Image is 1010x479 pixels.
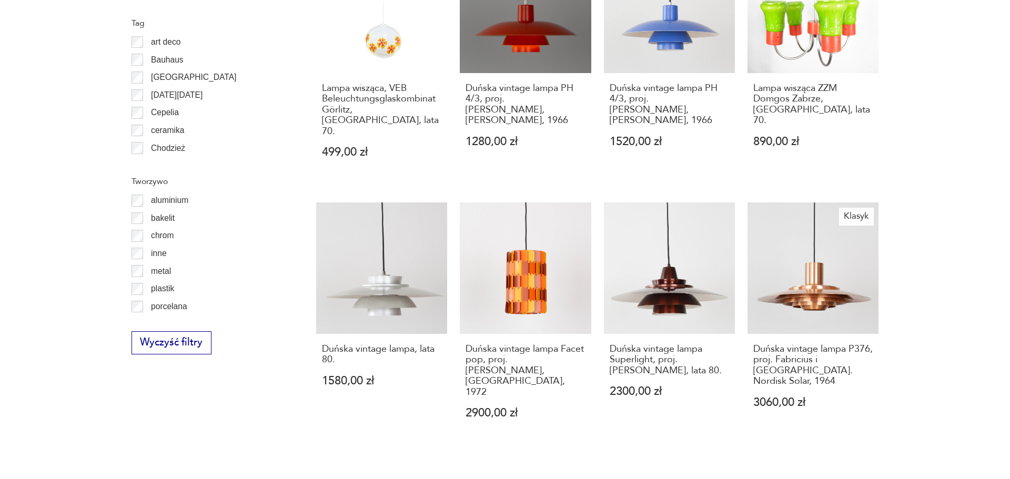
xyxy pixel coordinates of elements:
p: 2300,00 zł [610,386,730,397]
p: art deco [151,35,180,49]
p: Tworzywo [132,175,286,188]
h3: Duńska vintage lampa Superlight, proj. [PERSON_NAME], lata 80. [610,344,730,376]
p: Ćmielów [151,159,183,172]
p: Chodzież [151,141,185,155]
p: ceramika [151,124,184,137]
p: 2900,00 zł [466,407,585,419]
button: Wyczyść filtry [132,331,211,354]
p: 890,00 zł [753,136,873,147]
p: metal [151,264,171,278]
p: plastik [151,282,174,295]
p: bakelit [151,211,175,225]
p: 499,00 zł [322,147,442,158]
a: Duńska vintage lampa Superlight, proj. David Mogensen, lata 80.Duńska vintage lampa Superlight, p... [604,202,735,443]
h3: Lampa wisząca, VEB Beleuchtungsglaskombinat Görlitz, [GEOGRAPHIC_DATA], lata 70. [322,83,442,137]
a: KlasykDuńska vintage lampa P376, proj. Fabricius i Kastholm. Nordisk Solar, 1964Duńska vintage la... [748,202,878,443]
p: 3060,00 zł [753,397,873,408]
h3: Duńska vintage lampa Facet pop, proj. [PERSON_NAME], [GEOGRAPHIC_DATA], 1972 [466,344,585,398]
p: aluminium [151,193,188,207]
h3: Duńska vintage lampa PH 4/3, proj. [PERSON_NAME], [PERSON_NAME], 1966 [466,83,585,126]
h3: Duńska vintage lampa P376, proj. Fabricius i [GEOGRAPHIC_DATA]. Nordisk Solar, 1964 [753,344,873,387]
h3: Lampa wisząca ZZM Domgos Zabrze, [GEOGRAPHIC_DATA], lata 70. [753,83,873,126]
p: 1580,00 zł [322,375,442,386]
p: [DATE][DATE] [151,88,203,102]
p: porcelit [151,317,177,331]
p: 1280,00 zł [466,136,585,147]
p: Tag [132,16,286,30]
p: porcelana [151,300,187,313]
p: [GEOGRAPHIC_DATA] [151,70,236,84]
p: Bauhaus [151,53,184,67]
p: chrom [151,229,174,242]
a: Duńska vintage lampa, lata 80.Duńska vintage lampa, lata 80.1580,00 zł [316,202,447,443]
p: 1520,00 zł [610,136,730,147]
h3: Duńska vintage lampa, lata 80. [322,344,442,365]
p: inne [151,247,166,260]
h3: Duńska vintage lampa PH 4/3, proj. [PERSON_NAME], [PERSON_NAME], 1966 [610,83,730,126]
a: Duńska vintage lampa Facet pop, proj. Louis Weisdorf, Lufa, 1972Duńska vintage lampa Facet pop, p... [460,202,591,443]
p: Cepelia [151,106,179,119]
